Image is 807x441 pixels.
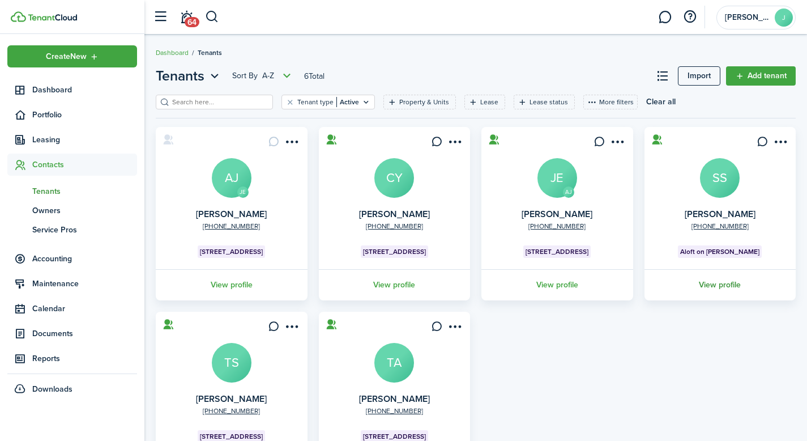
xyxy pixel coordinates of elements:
img: TenantCloud [11,11,26,22]
a: [PERSON_NAME] [359,207,430,220]
button: Open menu [608,136,626,151]
a: [PHONE_NUMBER] [366,406,423,416]
filter-tag-label: Lease status [530,97,568,107]
button: Open menu [445,136,463,151]
a: View profile [480,269,635,300]
span: Maintenance [32,278,137,290]
span: Leasing [32,134,137,146]
span: A-Z [262,70,274,82]
button: Open menu [771,136,789,151]
button: Tenants [156,66,222,86]
a: AJ [212,158,251,198]
a: View profile [317,269,472,300]
a: TS [212,343,251,383]
span: Create New [46,53,87,61]
button: Open menu [445,321,463,336]
a: [PHONE_NUMBER] [691,221,749,231]
avatar-text: J [775,9,793,27]
filter-tag-value: Active [336,97,359,107]
span: Jose [725,14,770,22]
img: TenantCloud [28,14,77,21]
button: Open sidebar [150,6,171,28]
span: Tenants [32,185,137,197]
a: Dashboard [7,79,137,101]
filter-tag-label: Tenant type [297,97,334,107]
span: Service Pros [32,224,137,236]
input: Search here... [169,97,269,108]
a: [PERSON_NAME] [196,207,267,220]
a: Reports [7,347,137,370]
span: Calendar [32,303,137,315]
span: 64 [185,17,199,27]
a: Dashboard [156,48,189,58]
a: Tenants [7,181,137,201]
button: Open resource center [680,7,699,27]
a: Import [678,66,720,86]
filter-tag-label: Property & Units [399,97,449,107]
filter-tag-label: Lease [480,97,498,107]
span: Portfolio [32,109,137,121]
span: Documents [32,328,137,340]
span: Tenants [198,48,222,58]
button: Clear filter [285,97,295,107]
a: [PERSON_NAME] [522,207,592,220]
a: JE [537,158,577,198]
span: Sort by [232,70,262,82]
a: Notifications [176,3,197,32]
a: Messaging [654,3,676,32]
span: Tenants [156,66,204,86]
button: Clear all [646,95,676,109]
a: [PERSON_NAME] [359,392,430,405]
a: [PERSON_NAME] [685,207,755,220]
button: Open menu [232,69,294,83]
a: SS [700,158,740,198]
span: Aloft on [PERSON_NAME] [680,247,759,257]
span: Dashboard [32,84,137,96]
filter-tag: Open filter [281,95,375,109]
a: View profile [154,269,309,300]
button: Search [205,7,219,27]
filter-tag: Open filter [514,95,575,109]
button: Open menu [283,136,301,151]
span: [STREET_ADDRESS] [363,247,426,257]
span: Contacts [32,159,137,171]
filter-tag: Open filter [464,95,505,109]
a: Owners [7,201,137,220]
button: Sort byA-Z [232,69,294,83]
span: Downloads [32,383,72,395]
header-page-total: 6 Total [304,70,324,82]
span: [STREET_ADDRESS] [200,247,263,257]
a: [PHONE_NUMBER] [203,406,260,416]
a: View profile [643,269,798,300]
a: TA [374,343,414,383]
button: Open menu [283,321,301,336]
avatar-text: AJ [563,186,574,198]
span: Accounting [32,253,137,265]
a: [PHONE_NUMBER] [528,221,586,231]
span: Owners [32,205,137,217]
a: Add tenant [726,66,796,86]
a: [PHONE_NUMBER] [203,221,260,231]
span: Reports [32,353,137,364]
a: [PHONE_NUMBER] [366,221,423,231]
button: More filters [583,95,638,109]
a: Service Pros [7,220,137,239]
button: Open menu [7,45,137,67]
button: Open menu [156,66,222,86]
a: CY [374,158,414,198]
avatar-text: JE [237,186,249,198]
span: [STREET_ADDRESS] [526,247,588,257]
filter-tag: Open filter [383,95,456,109]
a: [PERSON_NAME] [196,392,267,405]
